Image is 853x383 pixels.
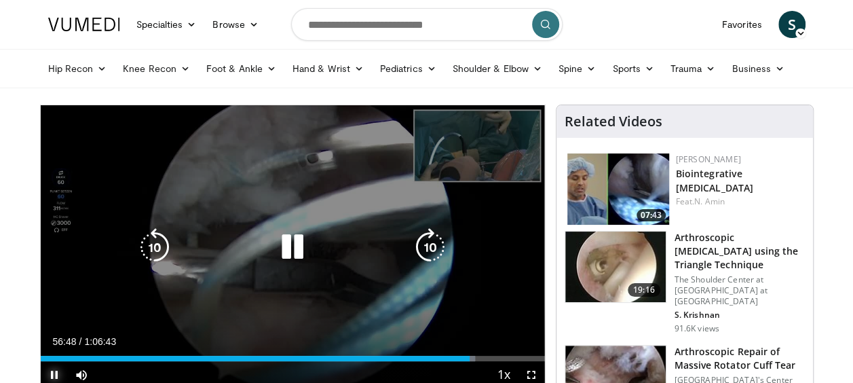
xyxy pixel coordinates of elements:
[565,231,805,334] a: 19:16 Arthroscopic [MEDICAL_DATA] using the Triangle Technique The Shoulder Center at [GEOGRAPHIC...
[204,11,267,38] a: Browse
[567,153,669,225] img: 3fbd5ba4-9555-46dd-8132-c1644086e4f5.150x105_q85_crop-smart_upscale.jpg
[628,283,660,297] span: 19:16
[128,11,205,38] a: Specialties
[372,55,444,82] a: Pediatrics
[676,167,753,194] a: Biointegrative [MEDICAL_DATA]
[53,336,77,347] span: 56:48
[694,196,725,207] a: N. Amin
[444,55,550,82] a: Shoulder & Elbow
[565,232,666,302] img: krish_3.png.150x105_q85_crop-smart_upscale.jpg
[675,231,805,272] h3: Arthroscopic [MEDICAL_DATA] using the Triangle Technique
[550,55,604,82] a: Spine
[723,55,793,82] a: Business
[40,55,115,82] a: Hip Recon
[48,18,120,31] img: VuMedi Logo
[778,11,805,38] a: S
[714,11,770,38] a: Favorites
[662,55,724,82] a: Trauma
[291,8,563,41] input: Search topics, interventions
[676,153,741,165] a: [PERSON_NAME]
[567,153,669,225] a: 07:43
[604,55,662,82] a: Sports
[675,310,805,321] p: S. Krishnan
[565,113,662,130] h4: Related Videos
[675,323,719,334] p: 91.6K views
[675,345,805,372] h3: Arthroscopic Repair of Massive Rotator Cuff Tear
[79,336,82,347] span: /
[676,196,802,208] div: Feat.
[84,336,116,347] span: 1:06:43
[284,55,372,82] a: Hand & Wrist
[637,209,666,221] span: 07:43
[115,55,198,82] a: Knee Recon
[41,356,545,361] div: Progress Bar
[198,55,284,82] a: Foot & Ankle
[675,274,805,307] p: The Shoulder Center at [GEOGRAPHIC_DATA] at [GEOGRAPHIC_DATA]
